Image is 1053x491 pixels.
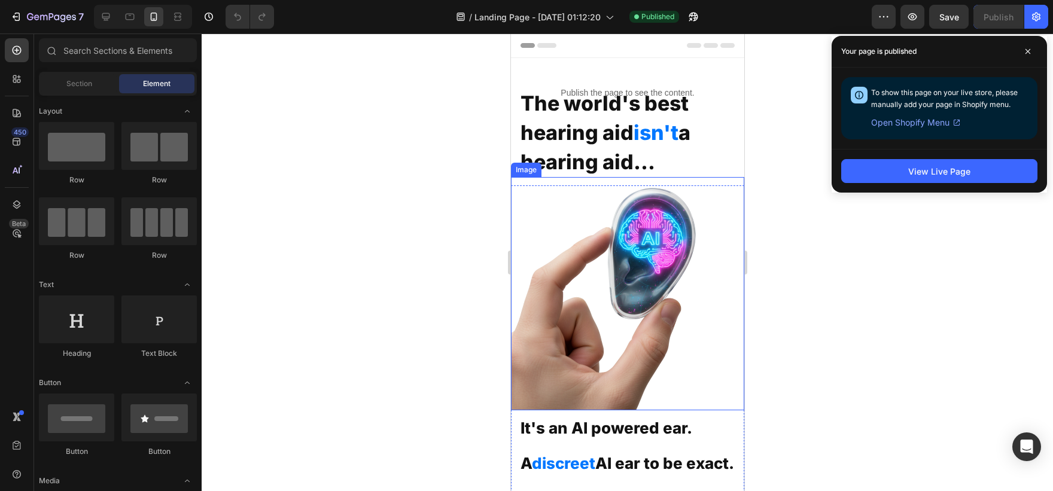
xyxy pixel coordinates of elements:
div: Button [121,446,197,457]
div: View Live Page [908,165,970,178]
div: Open Intercom Messenger [1012,432,1041,461]
span: Save [939,12,959,22]
span: Section [66,78,92,89]
p: 7 [78,10,84,24]
button: Publish [973,5,1024,29]
span: Element [143,78,171,89]
input: Search Sections & Elements [39,38,197,62]
button: Save [929,5,969,29]
button: 7 [5,5,89,29]
span: / [469,11,472,23]
span: Toggle open [178,102,197,121]
span: Landing Page - [DATE] 01:12:20 [474,11,601,23]
div: Undo/Redo [226,5,274,29]
div: 450 [11,127,29,137]
div: Row [39,250,114,261]
button: View Live Page [841,159,1037,183]
span: To show this page on your live store, please manually add your page in Shopify menu. [871,88,1018,109]
div: Row [121,175,197,185]
span: Toggle open [178,275,197,294]
span: Button [39,377,61,388]
span: Open Shopify Menu [871,115,949,130]
div: Beta [9,219,29,228]
span: Layout [39,106,62,117]
span: Toggle open [178,471,197,490]
div: Row [39,175,114,185]
div: Row [121,250,197,261]
div: Publish [984,11,1014,23]
span: Media [39,475,60,486]
p: Your page is published [841,45,917,57]
span: Toggle open [178,373,197,392]
div: Button [39,446,114,457]
iframe: Design area [511,33,744,491]
div: Text Block [121,348,197,359]
span: Text [39,279,54,290]
span: Published [641,11,674,22]
div: Heading [39,348,114,359]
